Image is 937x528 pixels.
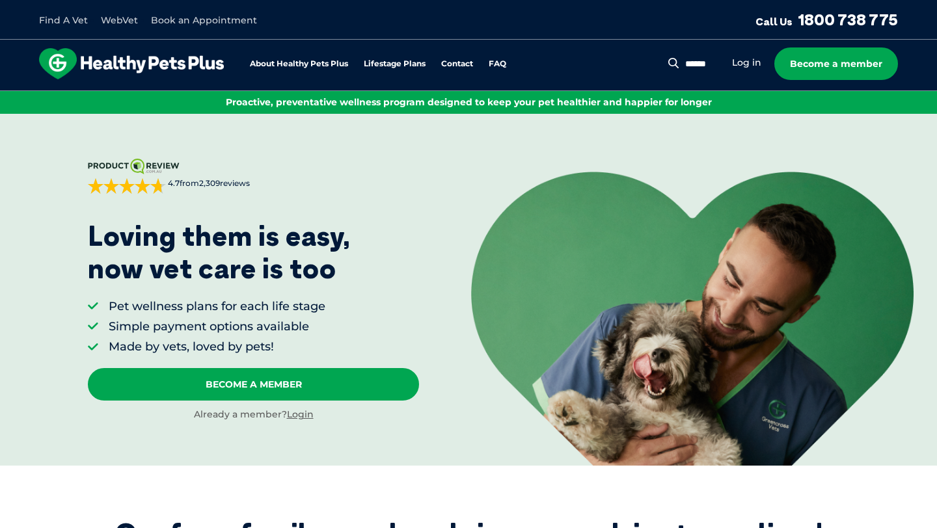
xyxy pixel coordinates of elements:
p: Loving them is easy, now vet care is too [88,220,351,285]
a: Become A Member [88,368,419,401]
a: FAQ [489,60,506,68]
strong: 4.7 [168,178,180,188]
a: Book an Appointment [151,14,257,26]
img: <p>Loving them is easy, <br /> now vet care is too</p> [471,172,914,466]
a: Lifestage Plans [364,60,426,68]
span: from [166,178,250,189]
a: WebVet [101,14,138,26]
a: About Healthy Pets Plus [250,60,348,68]
a: 4.7from2,309reviews [88,159,419,194]
div: Already a member? [88,408,419,421]
button: Search [666,57,682,70]
a: Login [287,408,314,420]
div: 4.7 out of 5 stars [88,178,166,194]
li: Simple payment options available [109,319,325,335]
a: Call Us1800 738 775 [755,10,898,29]
a: Log in [732,57,761,69]
span: Call Us [755,15,793,28]
img: hpp-logo [39,48,224,79]
li: Pet wellness plans for each life stage [109,298,325,315]
a: Contact [441,60,473,68]
li: Made by vets, loved by pets! [109,339,325,355]
a: Become a member [774,47,898,80]
span: Proactive, preventative wellness program designed to keep your pet healthier and happier for longer [226,96,712,108]
a: Find A Vet [39,14,88,26]
span: 2,309 reviews [199,178,250,188]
